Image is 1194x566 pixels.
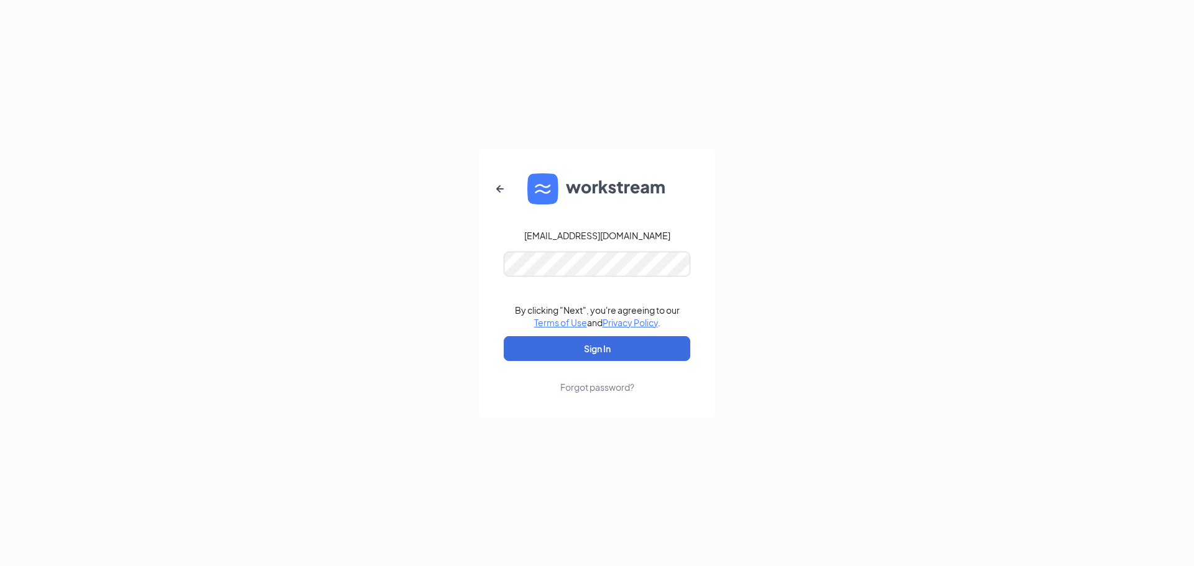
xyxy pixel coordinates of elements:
[493,181,507,196] svg: ArrowLeftNew
[560,381,634,393] div: Forgot password?
[534,317,587,328] a: Terms of Use
[524,229,670,242] div: [EMAIL_ADDRESS][DOMAIN_NAME]
[527,173,667,204] img: WS logo and Workstream text
[603,317,658,328] a: Privacy Policy
[504,336,690,361] button: Sign In
[485,174,515,204] button: ArrowLeftNew
[560,361,634,393] a: Forgot password?
[515,304,680,329] div: By clicking "Next", you're agreeing to our and .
